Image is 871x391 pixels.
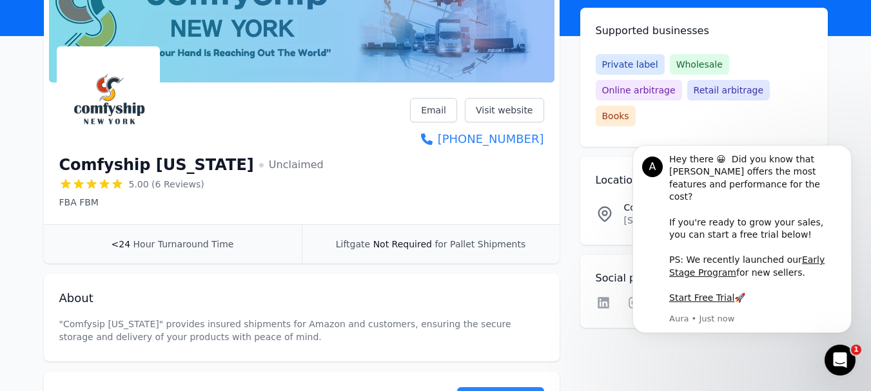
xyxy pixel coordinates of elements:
h2: Locations [596,173,812,188]
span: Wholesale [670,54,729,75]
h1: Comfyship [US_STATE] [59,155,254,175]
h2: About [59,289,544,307]
a: Visit website [465,98,544,122]
p: "Comfysip [US_STATE]" provides insured shipments for Amazon and customers, ensuring the secure st... [59,318,544,343]
span: 5.00 (6 Reviews) [129,178,204,191]
span: Unclaimed [259,157,324,173]
iframe: Intercom live chat [825,345,856,376]
img: Comfyship New York [59,49,157,147]
span: Liftgate [336,239,370,249]
a: [PHONE_NUMBER] [410,130,543,148]
span: Books [596,106,636,126]
span: Not Required [373,239,432,249]
iframe: Intercom notifications message [613,138,871,356]
span: 1 [851,345,861,355]
span: <24 [112,239,131,249]
h2: Supported businesses [596,23,812,39]
a: Email [410,98,457,122]
span: for Pallet Shipments [435,239,525,249]
h2: Social profiles [596,271,812,286]
span: Hour Turnaround Time [133,239,234,249]
span: Private label [596,54,665,75]
span: Online arbitrage [596,80,682,100]
span: Retail arbitrage [687,80,770,100]
p: FBA FBM [59,196,324,209]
